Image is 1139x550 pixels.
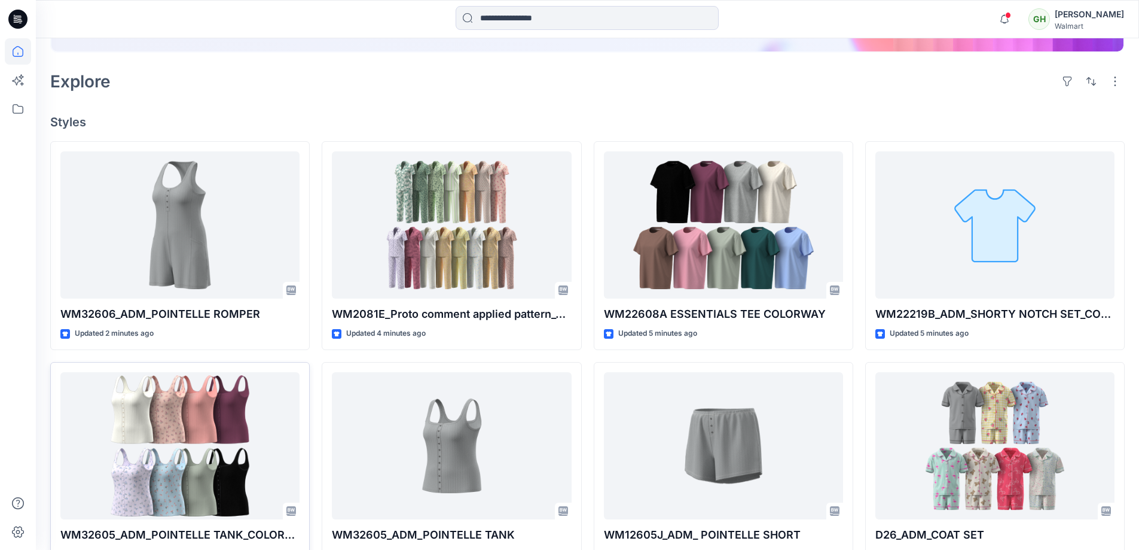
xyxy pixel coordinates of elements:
[875,372,1114,520] a: D26_ADM_COAT SET
[50,72,111,91] h2: Explore
[1055,22,1124,31] div: Walmart
[875,151,1114,299] a: WM22219B_ADM_SHORTY NOTCH SET_COLORWAY
[875,306,1114,323] p: WM22219B_ADM_SHORTY NOTCH SET_COLORWAY
[332,306,571,323] p: WM2081E_Proto comment applied pattern_COLORWAY
[60,372,300,520] a: WM32605_ADM_POINTELLE TANK_COLORWAY
[332,372,571,520] a: WM32605_ADM_POINTELLE TANK
[60,527,300,543] p: WM32605_ADM_POINTELLE TANK_COLORWAY
[604,306,843,323] p: WM22608A ESSENTIALS TEE COLORWAY
[1028,8,1050,30] div: GH
[50,115,1125,129] h4: Styles
[618,327,697,340] p: Updated 5 minutes ago
[332,151,571,299] a: WM2081E_Proto comment applied pattern_COLORWAY
[60,151,300,299] a: WM32606_ADM_POINTELLE ROMPER
[890,327,969,340] p: Updated 5 minutes ago
[332,527,571,543] p: WM32605_ADM_POINTELLE TANK
[875,527,1114,543] p: D26_ADM_COAT SET
[604,151,843,299] a: WM22608A ESSENTIALS TEE COLORWAY
[604,527,843,543] p: WM12605J_ADM_ POINTELLE SHORT
[60,306,300,323] p: WM32606_ADM_POINTELLE ROMPER
[346,327,426,340] p: Updated 4 minutes ago
[75,327,154,340] p: Updated 2 minutes ago
[1055,7,1124,22] div: [PERSON_NAME]
[604,372,843,520] a: WM12605J_ADM_ POINTELLE SHORT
